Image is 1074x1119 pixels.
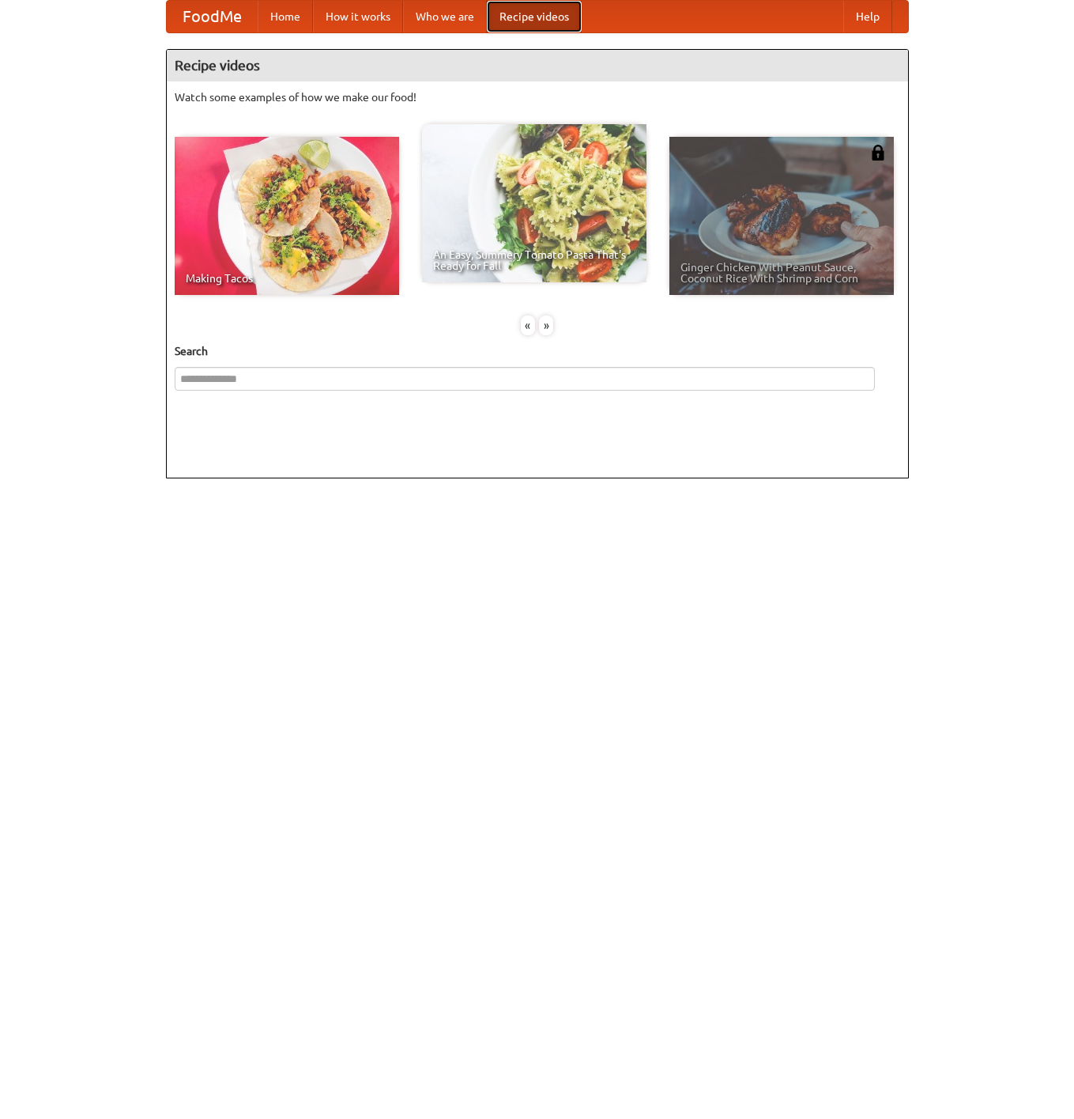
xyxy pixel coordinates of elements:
h4: Recipe videos [167,50,908,81]
a: Recipe videos [487,1,582,32]
h5: Search [175,343,900,359]
a: FoodMe [167,1,258,32]
div: » [539,316,553,335]
a: Who we are [403,1,487,32]
img: 483408.png [870,145,886,161]
div: « [521,316,535,335]
a: Help [843,1,892,32]
a: An Easy, Summery Tomato Pasta That's Ready for Fall [422,124,646,282]
a: Making Tacos [175,137,399,295]
a: Home [258,1,313,32]
a: How it works [313,1,403,32]
span: Making Tacos [186,273,388,284]
span: An Easy, Summery Tomato Pasta That's Ready for Fall [433,249,635,271]
p: Watch some examples of how we make our food! [175,89,900,105]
